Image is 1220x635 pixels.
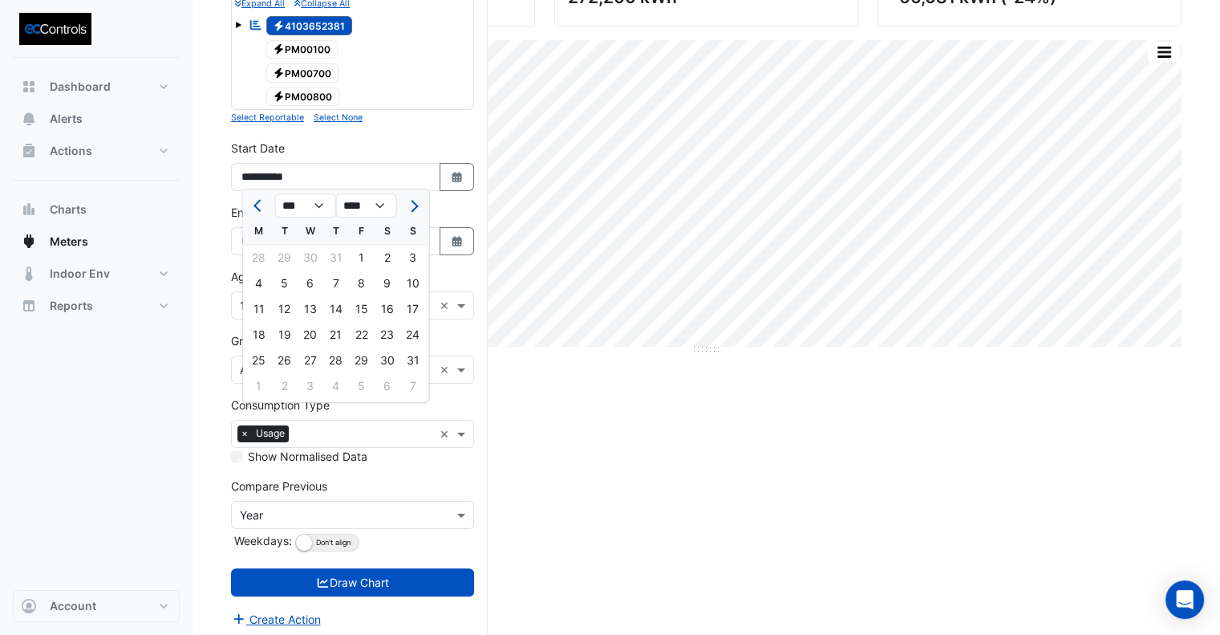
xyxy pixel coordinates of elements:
button: Next month [403,193,423,218]
span: Usage [252,425,289,442]
div: Wednesday, August 20, 2025 [298,322,323,348]
span: PM00800 [266,88,340,107]
div: 26 [272,348,298,373]
span: Dashboard [50,79,111,95]
div: Sunday, August 17, 2025 [400,296,426,322]
label: Group By [231,332,280,349]
small: Select Reportable [231,112,304,123]
div: Monday, August 4, 2025 [246,271,272,296]
span: Clear [440,297,453,314]
fa-icon: Electricity [273,67,285,79]
div: 23 [375,322,400,348]
div: 18 [246,322,272,348]
div: 6 [298,271,323,296]
span: Alerts [50,111,83,127]
div: Tuesday, August 5, 2025 [272,271,298,296]
span: Clear [440,361,453,378]
fa-icon: Electricity [273,19,285,31]
div: Saturday, September 6, 2025 [375,373,400,399]
div: Tuesday, August 12, 2025 [272,296,298,322]
div: 10 [400,271,426,296]
span: × [237,425,252,442]
div: 19 [272,322,298,348]
div: 8 [349,271,375,296]
div: Tuesday, July 29, 2025 [272,245,298,271]
div: Saturday, August 9, 2025 [375,271,400,296]
div: 30 [375,348,400,373]
div: Friday, August 22, 2025 [349,322,375,348]
div: 29 [349,348,375,373]
div: 12 [272,296,298,322]
div: 3 [400,245,426,271]
div: T [323,218,349,244]
span: Account [50,598,96,614]
div: Friday, August 29, 2025 [349,348,375,373]
label: Weekdays: [231,532,292,549]
div: T [272,218,298,244]
label: Consumption Type [231,397,330,413]
span: Clear [440,425,453,442]
div: Thursday, August 21, 2025 [323,322,349,348]
button: Meters [13,226,180,258]
div: S [400,218,426,244]
div: 16 [375,296,400,322]
div: Sunday, August 31, 2025 [400,348,426,373]
button: Indoor Env [13,258,180,290]
span: PM00700 [266,63,339,83]
button: Previous month [249,193,269,218]
button: Select Reportable [231,110,304,124]
div: W [298,218,323,244]
div: Saturday, August 2, 2025 [375,245,400,271]
label: End Date [231,204,279,221]
div: Monday, September 1, 2025 [246,373,272,399]
button: Charts [13,193,180,226]
div: 28 [323,348,349,373]
div: Tuesday, September 2, 2025 [272,373,298,399]
fa-icon: Reportable [249,18,263,31]
div: 15 [349,296,375,322]
div: Sunday, August 24, 2025 [400,322,426,348]
label: Compare Previous [231,478,327,495]
app-icon: Indoor Env [21,266,37,282]
span: Meters [50,234,88,250]
div: Sunday, August 3, 2025 [400,245,426,271]
div: Friday, August 15, 2025 [349,296,375,322]
span: 4103652381 [266,16,353,35]
div: Saturday, August 23, 2025 [375,322,400,348]
button: Dashboard [13,71,180,103]
div: Wednesday, September 3, 2025 [298,373,323,399]
button: Reports [13,290,180,322]
div: 2 [272,373,298,399]
div: 2 [375,245,400,271]
fa-icon: Electricity [273,91,285,103]
div: 5 [349,373,375,399]
div: 22 [349,322,375,348]
div: 31 [323,245,349,271]
div: Saturday, August 16, 2025 [375,296,400,322]
div: Thursday, August 7, 2025 [323,271,349,296]
div: 31 [400,348,426,373]
select: Select year [336,193,397,218]
div: Friday, August 1, 2025 [349,245,375,271]
div: Sunday, September 7, 2025 [400,373,426,399]
div: Wednesday, August 13, 2025 [298,296,323,322]
span: Actions [50,143,92,159]
div: Wednesday, August 27, 2025 [298,348,323,373]
span: Reports [50,298,93,314]
div: 13 [298,296,323,322]
app-icon: Charts [21,201,37,218]
div: Sunday, August 10, 2025 [400,271,426,296]
app-icon: Meters [21,234,37,250]
div: 28 [246,245,272,271]
div: Friday, August 8, 2025 [349,271,375,296]
label: Aggregate Period [231,268,324,285]
div: 14 [323,296,349,322]
div: Monday, August 11, 2025 [246,296,272,322]
div: Thursday, July 31, 2025 [323,245,349,271]
small: Select None [314,112,363,123]
div: 9 [375,271,400,296]
button: Draw Chart [231,568,474,596]
div: 21 [323,322,349,348]
div: Open Intercom Messenger [1165,580,1204,619]
div: 6 [375,373,400,399]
